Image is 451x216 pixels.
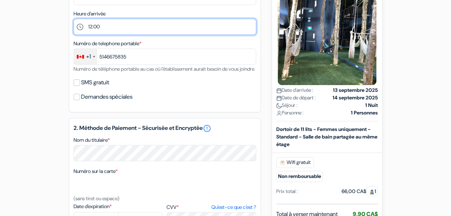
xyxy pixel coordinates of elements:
label: Date d'expiration [74,203,163,210]
span: Personne : [276,109,304,117]
span: 1 [366,186,378,196]
img: calendar.svg [276,95,282,101]
div: +1 [86,52,91,61]
span: Date d'arrivée : [276,86,313,94]
label: Numéro de telephone portable [74,40,141,47]
a: Qu'est-ce que c'est ? [211,203,256,211]
a: error_outline [203,124,211,133]
label: Heure d'arrivée [74,10,105,18]
label: Nom du titulaire [74,136,110,144]
b: Dortoir de 11 lits - Femmes uniquement - Standard - Salle de bain partagée au même étage [276,126,377,147]
img: user_icon.svg [276,111,282,116]
h5: 2. Méthode de Paiement - Sécurisée et Encryptée [74,124,256,133]
small: Numéro de téléphone portable au cas où l'établissement aurait besoin de vous joindre [74,66,254,72]
div: 66,00 CA$ [342,188,378,195]
small: (sans tiret ou espace) [74,195,119,202]
span: Date de départ : [276,94,316,102]
img: moon.svg [276,103,282,108]
img: free_wifi.svg [279,160,285,165]
label: SMS gratuit [81,78,109,88]
label: Numéro sur la carte [74,168,118,175]
strong: 1 Personnes [351,109,378,117]
span: Wifi gratuit [276,157,314,168]
img: guest.svg [369,189,375,194]
label: Demandes spéciales [81,92,132,102]
label: CVV [166,203,256,211]
strong: 14 septembre 2025 [333,94,378,102]
strong: 1 Nuit [365,102,378,109]
strong: 13 septembre 2025 [333,86,378,94]
small: Non remboursable [276,171,323,182]
div: Prix total : [276,188,298,195]
input: 506-234-5678 [74,48,256,65]
span: Séjour : [276,102,297,109]
div: Canada: +1 [74,49,97,64]
img: calendar.svg [276,88,282,93]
